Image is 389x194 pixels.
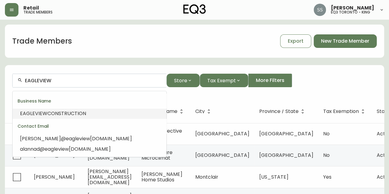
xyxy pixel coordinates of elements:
span: [PERSON_NAME] Home Studios [141,171,182,183]
button: More Filters [248,74,292,87]
span: [PERSON_NAME] [34,173,75,180]
span: City [195,109,213,114]
span: [DOMAIN_NAME] [90,135,132,142]
span: New Trade Member [321,38,369,45]
span: Retail [23,6,39,10]
span: Province / State [259,110,299,113]
button: Store [166,74,200,87]
span: No [323,130,330,137]
span: EAGLEVIEW [20,110,47,117]
span: [GEOGRAPHIC_DATA] [195,152,249,159]
span: More Filters [256,77,284,84]
span: [DOMAIN_NAME] [69,145,111,153]
span: CONSTRUCTION [47,110,86,117]
button: New Trade Member [314,34,377,48]
span: [US_STATE] [259,173,288,180]
span: [PERSON_NAME][EMAIL_ADDRESS][DOMAIN_NAME] [88,168,132,186]
span: Tax Exemption [323,109,367,114]
span: Store [174,77,187,84]
h5: eq3 toronto - king [331,10,370,14]
div: Business Name [13,94,166,108]
img: logo [183,4,206,14]
img: f1b6f2cda6f3b51f95337c5892ce6799 [314,4,326,16]
span: Tax Exemption [323,110,359,113]
span: Export [288,38,304,45]
span: Province / State [259,109,307,114]
button: Export [280,34,311,48]
span: alannad@ [20,145,45,153]
span: City [195,110,205,113]
span: Montclair [195,173,218,180]
span: [GEOGRAPHIC_DATA] [259,152,313,159]
span: No [323,152,330,159]
input: Search [25,78,161,83]
button: Tax Exempt [200,74,248,87]
span: [PERSON_NAME] [331,6,374,10]
h5: trade members [23,10,53,14]
span: [GEOGRAPHIC_DATA] [195,130,249,137]
span: Yes [323,173,331,180]
span: eagleview [66,135,90,142]
span: Tax Exempt [207,77,236,84]
span: eagleview [45,145,69,153]
span: [GEOGRAPHIC_DATA] [259,130,313,137]
div: Contact Email [13,119,166,134]
h1: Trade Members [12,36,72,46]
span: [PERSON_NAME]@ [20,135,66,142]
